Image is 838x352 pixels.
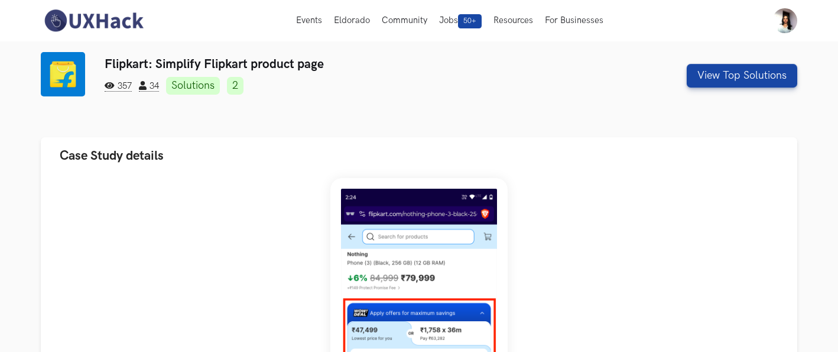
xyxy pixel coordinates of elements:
[227,77,243,95] a: 2
[41,8,146,33] img: UXHack-logo.png
[41,52,85,96] img: Flipkart logo
[687,64,797,88] button: View Top Solutions
[105,81,132,92] span: 357
[41,137,797,175] button: Case Study details
[458,14,482,28] span: 50+
[772,8,797,33] img: Your profile pic
[105,57,605,72] h3: Flipkart: Simplify Flipkart product page
[166,77,220,95] a: Solutions
[139,81,159,92] span: 34
[60,148,164,164] span: Case Study details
